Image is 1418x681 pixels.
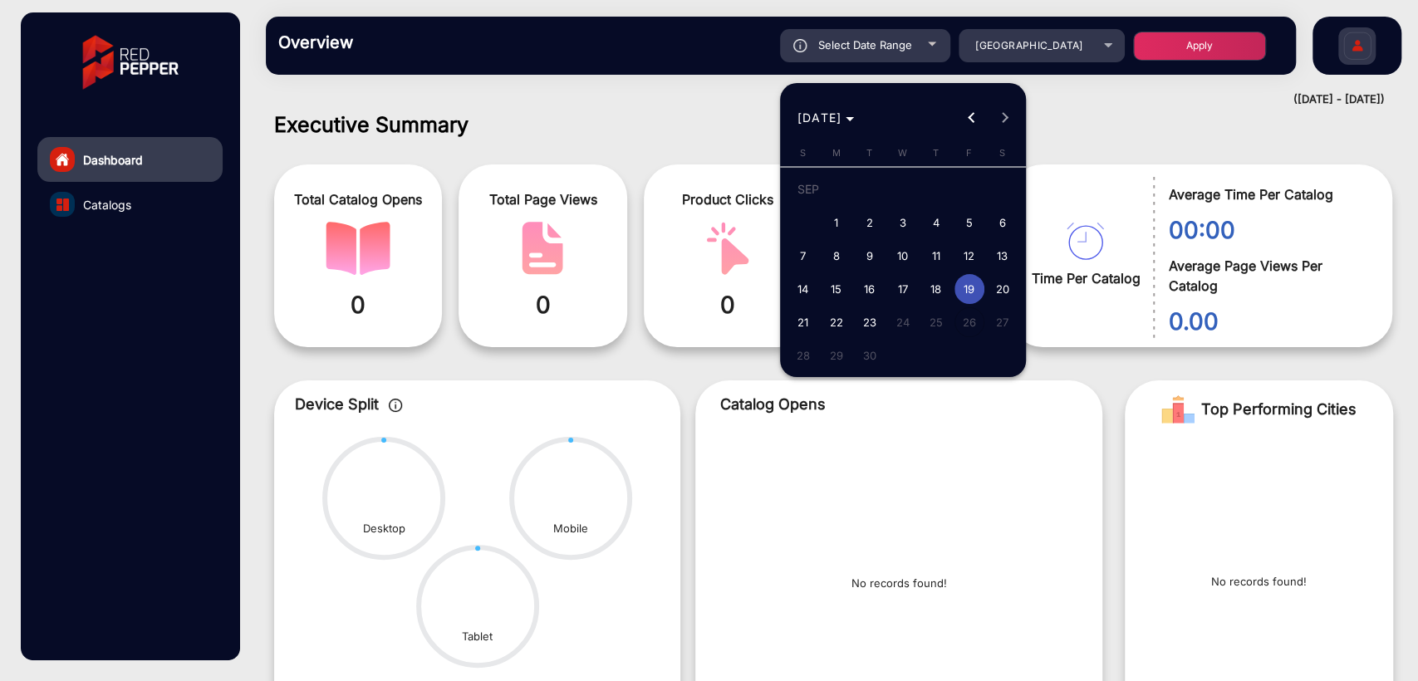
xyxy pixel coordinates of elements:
[822,307,851,337] span: 22
[988,274,1018,304] span: 20
[888,208,918,238] span: 3
[853,306,886,339] button: September 23, 2025
[855,340,885,370] span: 30
[820,239,853,272] button: September 8, 2025
[921,208,951,238] span: 4
[787,272,820,306] button: September 14, 2025
[853,339,886,372] button: September 30, 2025
[886,239,920,272] button: September 10, 2025
[920,306,953,339] button: September 25, 2025
[954,307,984,337] span: 26
[988,307,1018,337] span: 27
[921,307,951,337] span: 25
[886,272,920,306] button: September 17, 2025
[853,239,886,272] button: September 9, 2025
[855,208,885,238] span: 2
[820,339,853,372] button: September 29, 2025
[953,206,986,239] button: September 5, 2025
[853,206,886,239] button: September 2, 2025
[888,241,918,271] span: 10
[788,274,818,304] span: 14
[853,272,886,306] button: September 16, 2025
[954,208,984,238] span: 5
[822,241,851,271] span: 8
[898,147,907,159] span: W
[988,208,1018,238] span: 6
[820,206,853,239] button: September 1, 2025
[822,208,851,238] span: 1
[921,274,951,304] span: 18
[832,147,841,159] span: M
[855,274,885,304] span: 16
[787,173,1019,206] td: SEP
[920,206,953,239] button: September 4, 2025
[787,239,820,272] button: September 7, 2025
[920,272,953,306] button: September 18, 2025
[797,110,842,125] span: [DATE]
[788,307,818,337] span: 21
[921,241,951,271] span: 11
[788,241,818,271] span: 7
[886,206,920,239] button: September 3, 2025
[820,272,853,306] button: September 15, 2025
[953,306,986,339] button: September 26, 2025
[953,239,986,272] button: September 12, 2025
[788,340,818,370] span: 28
[954,241,984,271] span: 12
[787,339,820,372] button: September 28, 2025
[855,241,885,271] span: 9
[820,306,853,339] button: September 22, 2025
[954,274,984,304] span: 19
[966,147,972,159] span: F
[986,306,1019,339] button: September 27, 2025
[800,147,806,159] span: S
[986,206,1019,239] button: September 6, 2025
[920,239,953,272] button: September 11, 2025
[787,306,820,339] button: September 21, 2025
[886,306,920,339] button: September 24, 2025
[855,307,885,337] span: 23
[866,147,872,159] span: T
[888,307,918,337] span: 24
[822,340,851,370] span: 29
[933,147,939,159] span: T
[988,241,1018,271] span: 13
[999,147,1005,159] span: S
[986,239,1019,272] button: September 13, 2025
[954,101,988,135] button: Previous month
[953,272,986,306] button: September 19, 2025
[986,272,1019,306] button: September 20, 2025
[888,274,918,304] span: 17
[791,103,861,133] button: Choose month and year
[822,274,851,304] span: 15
